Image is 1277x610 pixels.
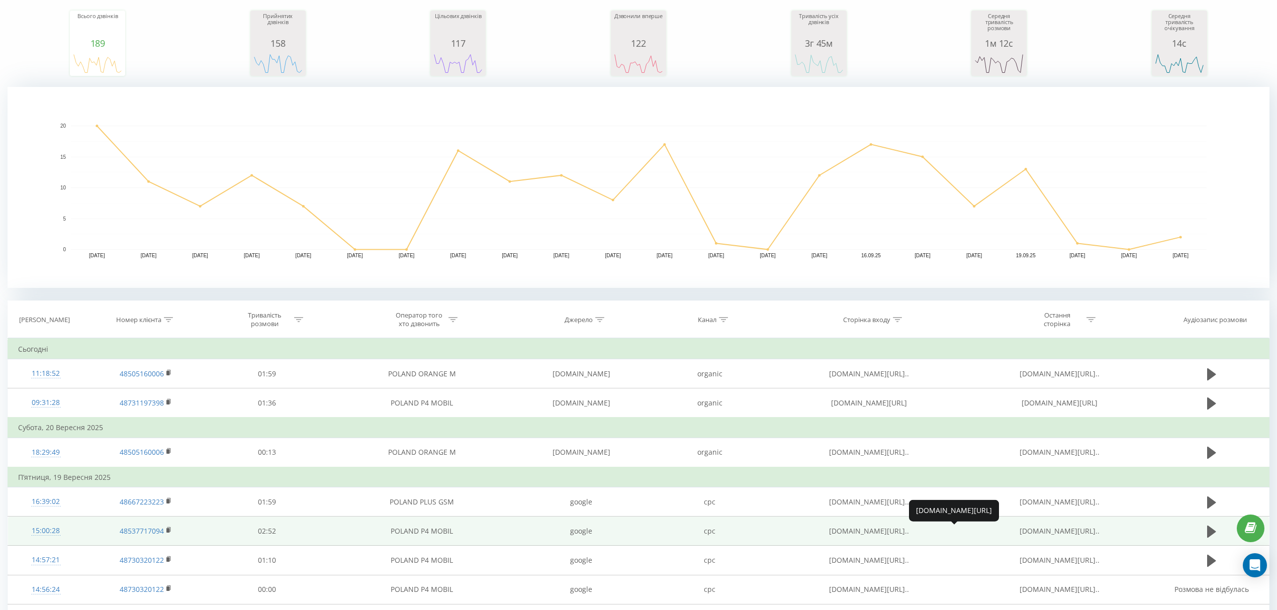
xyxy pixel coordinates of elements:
[327,388,517,418] td: POLAND P4 MOBIL
[1020,526,1100,536] span: [DOMAIN_NAME][URL]..
[829,526,909,536] span: [DOMAIN_NAME][URL]..
[613,48,664,78] svg: A chart.
[613,13,664,38] div: Дзвонили вперше
[72,13,123,38] div: Всього дзвінків
[708,253,724,258] text: [DATE]
[554,253,570,258] text: [DATE]
[1020,555,1100,565] span: [DOMAIN_NAME][URL]..
[60,185,66,190] text: 10
[646,438,774,467] td: organic
[208,359,327,388] td: 01:59
[63,247,66,252] text: 0
[605,253,621,258] text: [DATE]
[433,13,483,38] div: Цільових дзвінків
[657,253,673,258] text: [DATE]
[698,316,716,324] div: Канал
[327,517,517,546] td: POLAND P4 MOBIL
[1016,253,1036,258] text: 19.09.25
[208,517,327,546] td: 02:52
[238,311,292,328] div: Тривалість розмови
[646,546,774,575] td: cpc
[72,48,123,78] svg: A chart.
[565,316,593,324] div: Джерело
[18,364,74,383] div: 11:18:52
[120,526,164,536] a: 48537717094
[433,48,483,78] svg: A chart.
[794,48,844,78] div: A chart.
[327,546,517,575] td: POLAND P4 MOBIL
[1020,497,1100,506] span: [DOMAIN_NAME][URL]..
[19,316,70,324] div: [PERSON_NAME]
[1020,584,1100,594] span: [DOMAIN_NAME][URL]..
[1174,584,1249,594] span: Розмова не відбулась
[253,38,303,48] div: 158
[347,253,363,258] text: [DATE]
[517,517,646,546] td: google
[1020,369,1100,378] span: [DOMAIN_NAME][URL]..
[253,48,303,78] div: A chart.
[1243,553,1267,577] div: Open Intercom Messenger
[208,575,327,604] td: 00:00
[120,369,164,378] a: 48505160006
[829,369,909,378] span: [DOMAIN_NAME][URL]..
[120,447,164,457] a: 48505160006
[829,555,909,565] span: [DOMAIN_NAME][URL]..
[502,253,518,258] text: [DATE]
[794,38,844,48] div: 3г 45м
[8,339,1269,359] td: Сьогодні
[646,517,774,546] td: cpc
[433,38,483,48] div: 117
[208,546,327,575] td: 01:10
[1154,13,1205,38] div: Середня тривалість очікування
[18,580,74,599] div: 14:56:24
[517,546,646,575] td: google
[120,555,164,565] a: 48730320122
[916,505,992,516] div: [DOMAIN_NAME][URL]
[646,388,774,418] td: organic
[1020,447,1100,457] span: [DOMAIN_NAME][URL]..
[450,253,467,258] text: [DATE]
[18,492,74,512] div: 16:39:02
[811,253,828,258] text: [DATE]
[18,443,74,462] div: 18:29:49
[794,13,844,38] div: Тривалість усіх дзвінків
[1069,253,1085,258] text: [DATE]
[915,253,931,258] text: [DATE]
[296,253,312,258] text: [DATE]
[141,253,157,258] text: [DATE]
[1183,316,1247,324] div: Аудіозапис розмови
[89,253,105,258] text: [DATE]
[60,123,66,129] text: 20
[18,393,74,413] div: 09:31:28
[1154,48,1205,78] svg: A chart.
[760,253,776,258] text: [DATE]
[63,216,66,222] text: 5
[829,497,909,506] span: [DOMAIN_NAME][URL]..
[208,388,327,418] td: 01:36
[974,48,1024,78] div: A chart.
[646,487,774,517] td: cpc
[327,487,517,517] td: POLAND PLUS GSM
[1154,38,1205,48] div: 14с
[208,487,327,517] td: 01:59
[974,13,1024,38] div: Середня тривалість розмови
[517,487,646,517] td: google
[829,447,909,457] span: [DOMAIN_NAME][URL]..
[964,388,1155,418] td: [DOMAIN_NAME][URL]
[646,575,774,604] td: cpc
[120,584,164,594] a: 48730320122
[60,154,66,160] text: 15
[1172,253,1189,258] text: [DATE]
[1121,253,1137,258] text: [DATE]
[208,438,327,467] td: 00:13
[8,87,1269,288] svg: A chart.
[327,575,517,604] td: POLAND P4 MOBIL
[192,253,208,258] text: [DATE]
[861,253,881,258] text: 16.09.25
[72,38,123,48] div: 189
[244,253,260,258] text: [DATE]
[646,359,774,388] td: organic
